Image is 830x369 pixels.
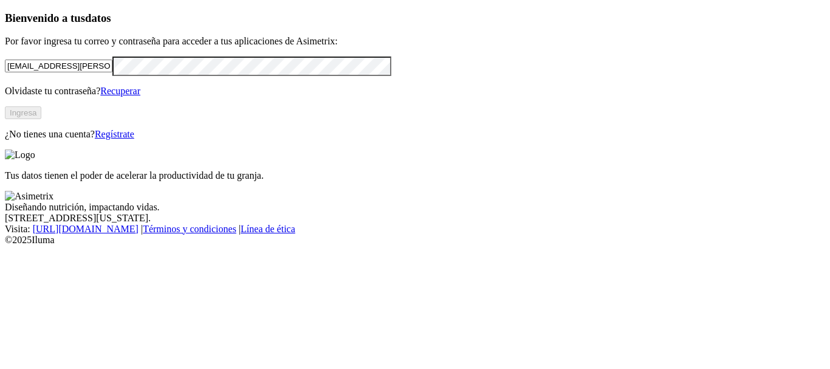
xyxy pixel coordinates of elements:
[5,235,825,246] div: © 2025 Iluma
[85,12,111,24] span: datos
[5,60,112,72] input: Tu correo
[95,129,134,139] a: Regístrate
[5,213,825,224] div: [STREET_ADDRESS][US_STATE].
[143,224,236,234] a: Términos y condiciones
[5,150,35,160] img: Logo
[5,129,825,140] p: ¿No tienes una cuenta?
[100,86,140,96] a: Recuperar
[33,224,139,234] a: [URL][DOMAIN_NAME]
[5,36,825,47] p: Por favor ingresa tu correo y contraseña para acceder a tus aplicaciones de Asimetrix:
[5,106,41,119] button: Ingresa
[5,170,825,181] p: Tus datos tienen el poder de acelerar la productividad de tu granja.
[5,202,825,213] div: Diseñando nutrición, impactando vidas.
[5,86,825,97] p: Olvidaste tu contraseña?
[5,191,53,202] img: Asimetrix
[5,12,825,25] h3: Bienvenido a tus
[241,224,295,234] a: Línea de ética
[5,224,825,235] div: Visita : | |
